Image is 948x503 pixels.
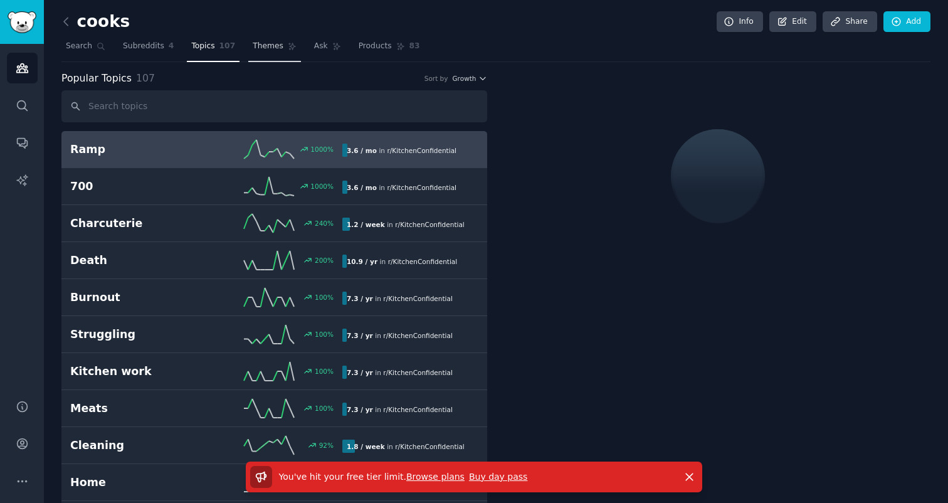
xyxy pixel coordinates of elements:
[253,41,283,52] span: Themes
[395,221,465,228] span: r/ KitchenConfidential
[347,369,373,376] b: 7.3 / yr
[70,253,206,268] h2: Death
[315,219,334,228] div: 240 %
[342,255,461,268] div: in
[347,406,373,413] b: 7.3 / yr
[347,295,373,302] b: 7.3 / yr
[70,401,206,416] h2: Meats
[61,353,487,390] a: Kitchen work100%7.3 / yrin r/KitchenConfidential
[383,295,453,302] span: r/ KitchenConfidential
[395,443,465,450] span: r/ KitchenConfidential
[279,472,406,482] span: You've hit your free tier limit .
[823,11,877,33] a: Share
[409,41,420,52] span: 83
[359,41,392,52] span: Products
[169,41,174,52] span: 4
[8,11,36,33] img: GummySearch logo
[61,168,487,205] a: 7001000%3.6 / moin r/KitchenConfidential
[354,36,424,62] a: Products83
[310,145,334,154] div: 1000 %
[61,36,110,62] a: Search
[388,258,458,265] span: r/ KitchenConfidential
[61,12,130,32] h2: cooks
[70,438,206,453] h2: Cleaning
[219,41,236,52] span: 107
[717,11,763,33] a: Info
[70,179,206,194] h2: 700
[310,182,334,191] div: 1000 %
[61,205,487,242] a: Charcuterie240%1.2 / weekin r/KitchenConfidential
[248,36,301,62] a: Themes
[70,327,206,342] h2: Struggling
[315,404,334,413] div: 100 %
[347,332,373,339] b: 7.3 / yr
[452,74,487,83] button: Growth
[61,71,132,87] span: Popular Topics
[314,41,328,52] span: Ask
[61,279,487,316] a: Burnout100%7.3 / yrin r/KitchenConfidential
[342,329,457,342] div: in
[347,443,385,450] b: 1.8 / week
[452,74,476,83] span: Growth
[70,216,206,231] h2: Charcuterie
[383,332,453,339] span: r/ KitchenConfidential
[424,74,448,83] div: Sort by
[66,41,92,52] span: Search
[319,441,334,450] div: 92 %
[342,181,461,194] div: in
[347,221,385,228] b: 1.2 / week
[310,36,345,62] a: Ask
[187,36,240,62] a: Topics107
[342,366,457,379] div: in
[469,472,527,482] a: Buy day pass
[61,390,487,427] a: Meats100%7.3 / yrin r/KitchenConfidential
[136,72,155,84] span: 107
[342,144,461,157] div: in
[191,41,214,52] span: Topics
[315,367,334,376] div: 100 %
[70,364,206,379] h2: Kitchen work
[347,184,377,191] b: 3.6 / mo
[61,242,487,279] a: Death200%10.9 / yrin r/KitchenConfidential
[769,11,816,33] a: Edit
[342,403,457,416] div: in
[383,369,453,376] span: r/ KitchenConfidential
[70,142,206,157] h2: Ramp
[406,472,465,482] a: Browse plans
[315,330,334,339] div: 100 %
[61,316,487,353] a: Struggling100%7.3 / yrin r/KitchenConfidential
[342,440,469,453] div: in
[387,184,456,191] span: r/ KitchenConfidential
[383,406,453,413] span: r/ KitchenConfidential
[61,90,487,122] input: Search topics
[70,290,206,305] h2: Burnout
[347,147,377,154] b: 3.6 / mo
[342,218,469,231] div: in
[123,41,164,52] span: Subreddits
[387,147,456,154] span: r/ KitchenConfidential
[61,131,487,168] a: Ramp1000%3.6 / moin r/KitchenConfidential
[61,427,487,464] a: Cleaning92%1.8 / weekin r/KitchenConfidential
[315,293,334,302] div: 100 %
[315,256,334,265] div: 200 %
[342,292,457,305] div: in
[347,258,377,265] b: 10.9 / yr
[118,36,178,62] a: Subreddits4
[883,11,930,33] a: Add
